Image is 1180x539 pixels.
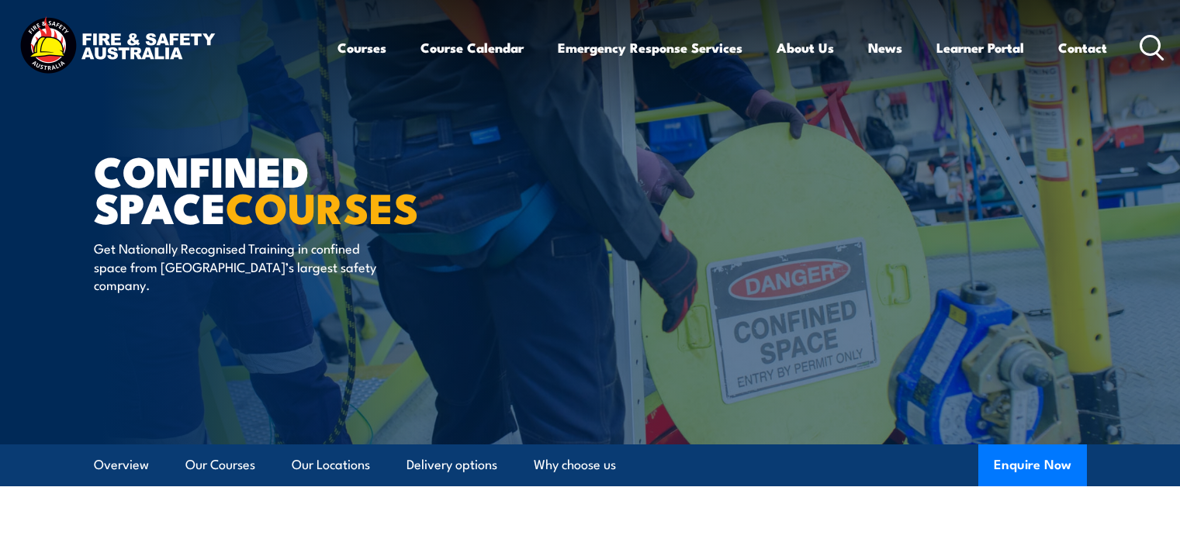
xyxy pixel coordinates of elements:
[94,444,149,485] a: Overview
[936,27,1024,68] a: Learner Portal
[226,174,419,238] strong: COURSES
[420,27,524,68] a: Course Calendar
[292,444,370,485] a: Our Locations
[777,27,834,68] a: About Us
[94,239,377,293] p: Get Nationally Recognised Training in confined space from [GEOGRAPHIC_DATA]’s largest safety comp...
[337,27,386,68] a: Courses
[94,152,477,224] h1: Confined Space
[185,444,255,485] a: Our Courses
[534,444,616,485] a: Why choose us
[978,444,1087,486] button: Enquire Now
[1058,27,1107,68] a: Contact
[407,444,497,485] a: Delivery options
[558,27,742,68] a: Emergency Response Services
[868,27,902,68] a: News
